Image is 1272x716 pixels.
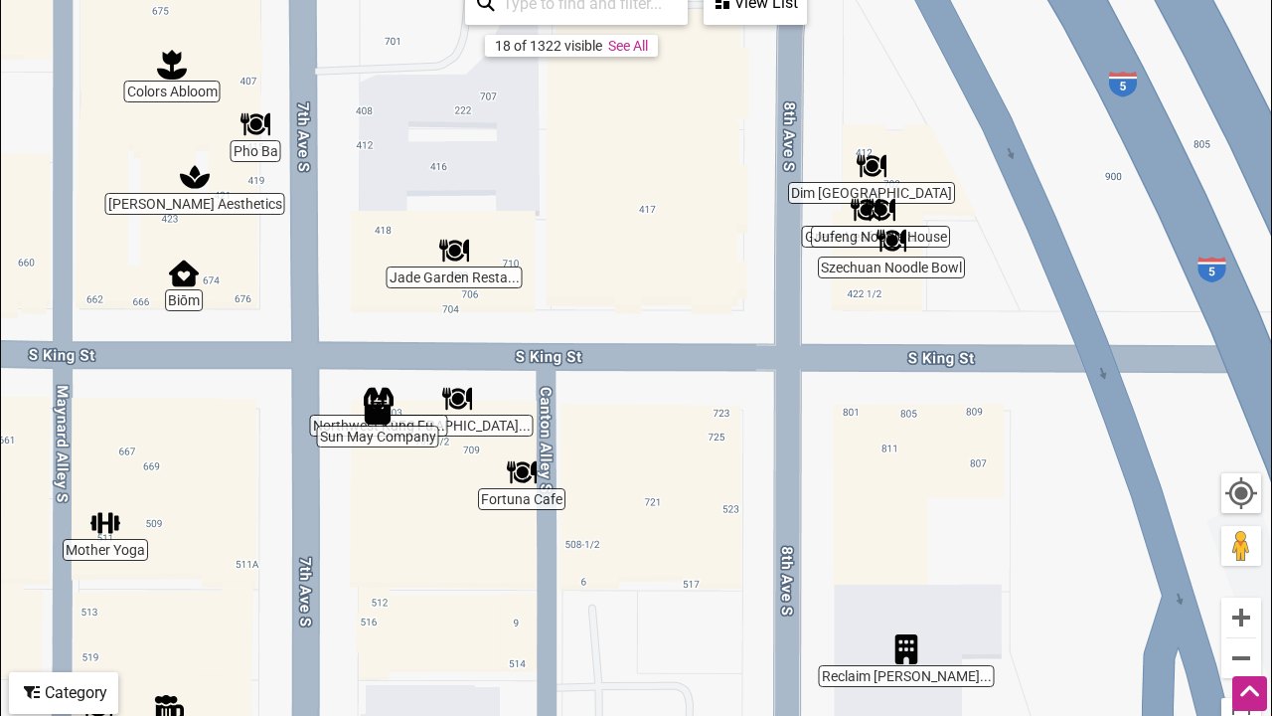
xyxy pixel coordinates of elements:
div: Green Leaf Vietnamese Restaurant [851,195,880,225]
div: Northwest Kung Fu and Fitness [364,384,394,414]
div: Rojas Aesthetics [180,162,210,192]
div: Colors Abloom [157,50,187,80]
div: Dim Sum Square [857,151,886,181]
button: Drag Pegman onto the map to open Street View [1221,526,1261,566]
button: Zoom in [1221,598,1261,637]
div: Jufeng Noodle House [866,195,895,225]
div: Fortuna Cafe [507,457,537,487]
div: Mother Yoga [90,508,120,538]
button: Your Location [1221,473,1261,513]
div: Jade Garden Restaurant [439,236,469,266]
div: Sun May Company [363,395,393,425]
a: See All [608,38,648,54]
div: Reclaim Clay Collective [891,634,921,664]
div: 18 of 1322 visible [495,38,602,54]
button: Zoom out [1221,638,1261,678]
div: Biōm [169,259,199,288]
div: Szechuan Noodle Bowl [876,226,906,256]
div: Pho Ba [240,109,270,139]
div: Category [11,674,116,712]
div: Scroll Back to Top [1232,676,1267,711]
div: Filter by category [9,672,118,714]
div: Harbor City Restaurant [442,384,472,414]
